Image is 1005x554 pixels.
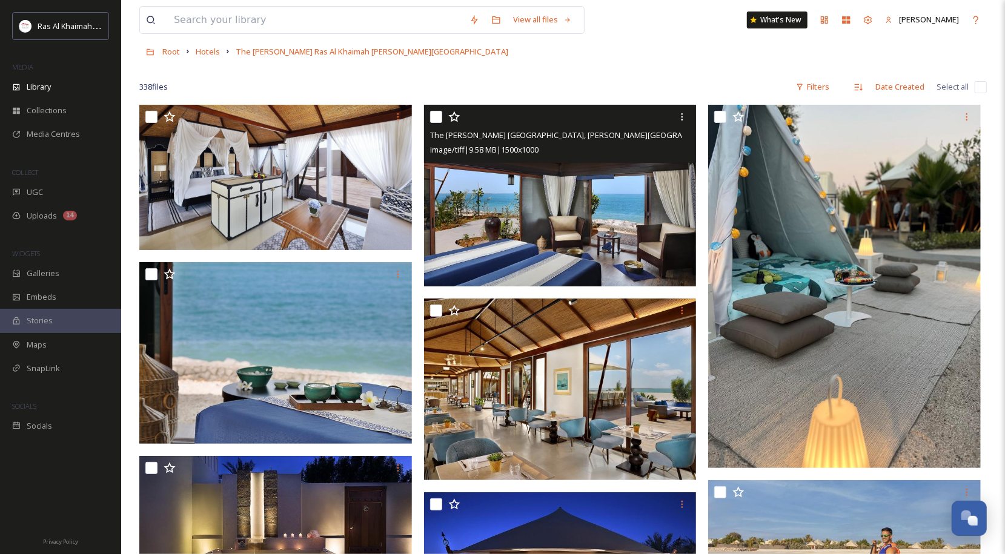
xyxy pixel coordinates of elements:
[139,81,168,93] span: 338 file s
[63,211,77,220] div: 14
[424,298,697,480] img: The Ritz-Carlton Ras Al Khaimah, Al Hamra Beach resort.tif
[162,44,180,59] a: Root
[869,75,930,99] div: Date Created
[196,44,220,59] a: Hotels
[879,8,965,31] a: [PERSON_NAME]
[27,339,47,351] span: Maps
[139,105,412,250] img: Villa Interior RC Al Hamra Beach Resort.PNG
[162,46,180,57] span: Root
[27,210,57,222] span: Uploads
[168,7,463,33] input: Search your library
[43,538,78,546] span: Privacy Policy
[12,401,36,411] span: SOCIALS
[43,533,78,548] a: Privacy Policy
[12,62,33,71] span: MEDIA
[708,105,981,468] img: The Ritz-Carlton Ras Al Khaimah, Al Hamra Beach resort.jpg
[424,105,697,286] img: The Ritz-Carlton Ras Al Khaimah, Al Hamra Beach resort.tif
[899,14,959,25] span: [PERSON_NAME]
[236,46,508,57] span: The [PERSON_NAME] Ras Al Khaimah [PERSON_NAME][GEOGRAPHIC_DATA]
[139,262,412,444] img: The Ritz-Carlton Ras Al Khaimah, Al Hamra Beach resort.tif
[27,420,52,432] span: Socials
[937,81,969,93] span: Select all
[27,105,67,116] span: Collections
[27,363,60,374] span: SnapLink
[430,144,539,155] span: image/tiff | 9.58 MB | 1500 x 1000
[27,128,80,140] span: Media Centres
[27,81,51,93] span: Library
[747,12,808,28] a: What's New
[196,46,220,57] span: Hotels
[12,249,40,258] span: WIDGETS
[507,8,578,31] a: View all files
[952,501,987,536] button: Open Chat
[27,291,56,303] span: Embeds
[38,20,209,31] span: Ras Al Khaimah Tourism Development Authority
[27,186,43,198] span: UGC
[27,268,59,279] span: Galleries
[236,44,508,59] a: The [PERSON_NAME] Ras Al Khaimah [PERSON_NAME][GEOGRAPHIC_DATA]
[12,168,38,177] span: COLLECT
[790,75,835,99] div: Filters
[27,315,53,326] span: Stories
[19,20,32,32] img: Logo_RAKTDA_RGB-01.png
[430,129,732,140] span: The [PERSON_NAME] [GEOGRAPHIC_DATA], [PERSON_NAME][GEOGRAPHIC_DATA]tif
